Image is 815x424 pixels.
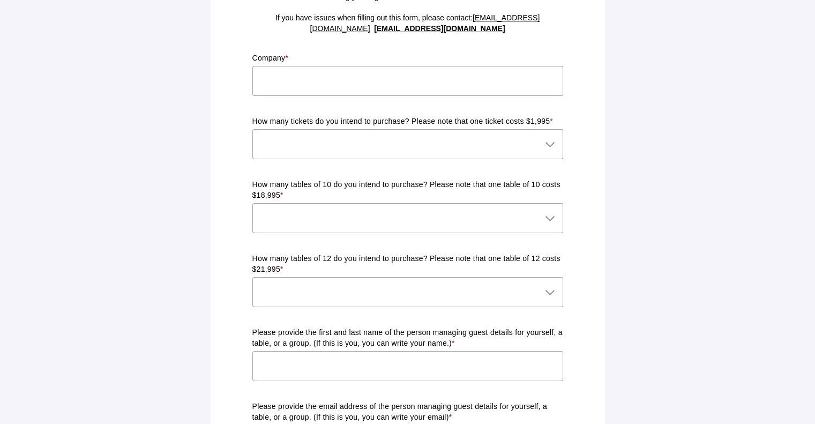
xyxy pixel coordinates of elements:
p: How many tickets do you intend to purchase? Please note that one ticket costs $1,995 [252,116,563,127]
p: How many tables of 10 do you intend to purchase? Please note that one table of 10 costs $18,995 [252,180,563,201]
a: [EMAIL_ADDRESS][DOMAIN_NAME] [374,24,505,33]
p: How many tables of 12 do you intend to purchase? Please note that one table of 12 costs $21,995 [252,254,563,275]
p: Please provide the email address of the person managing guest details for yourself, a table, or a... [252,401,563,423]
p: Please provide the first and last name of the person managing guest details for yourself, a table... [252,328,563,349]
p: Company [252,53,563,64]
span: If you have issues when filling out this form, please contact [275,13,540,33]
a: [EMAIL_ADDRESS][DOMAIN_NAME] [310,13,540,33]
span: : [470,13,473,22]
